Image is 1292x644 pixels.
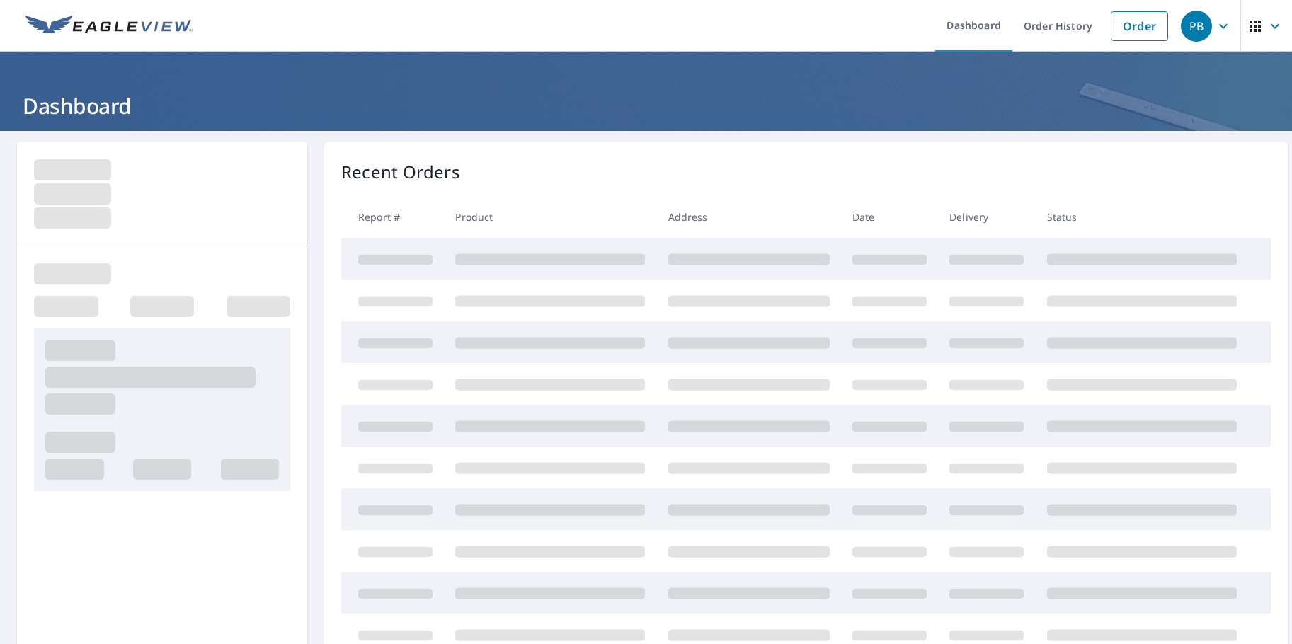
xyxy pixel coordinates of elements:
[1181,11,1212,42] div: PB
[841,196,938,238] th: Date
[17,91,1275,120] h1: Dashboard
[25,16,193,37] img: EV Logo
[341,159,460,185] p: Recent Orders
[938,196,1035,238] th: Delivery
[1036,196,1248,238] th: Status
[657,196,841,238] th: Address
[444,196,656,238] th: Product
[341,196,444,238] th: Report #
[1111,11,1168,41] a: Order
